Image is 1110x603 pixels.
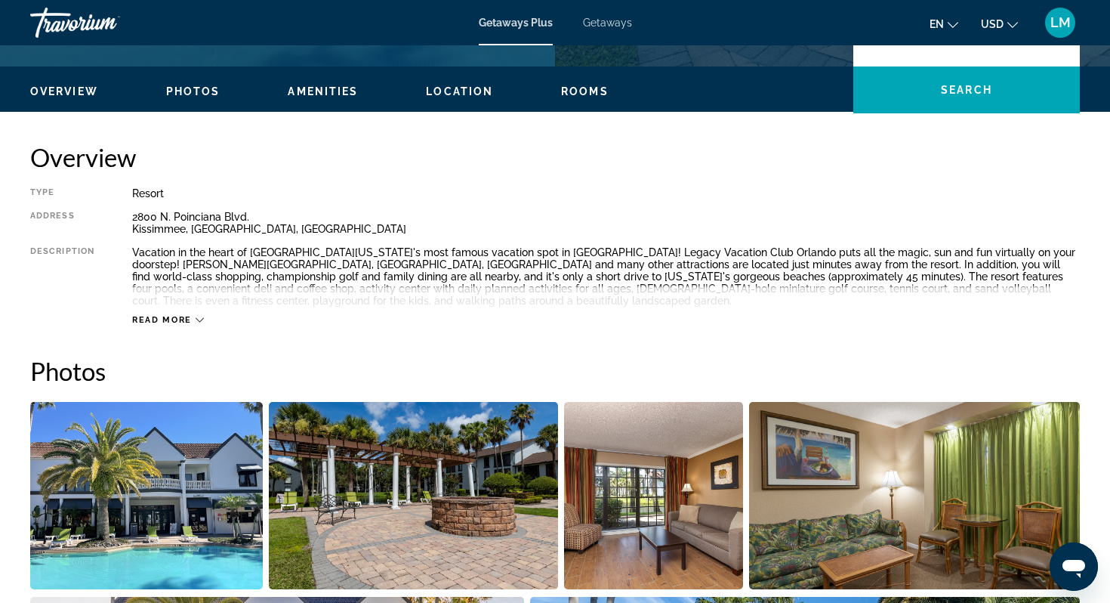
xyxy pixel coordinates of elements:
[30,401,263,590] button: Open full-screen image slider
[930,13,958,35] button: Change language
[981,13,1018,35] button: Change currency
[564,401,744,590] button: Open full-screen image slider
[269,401,558,590] button: Open full-screen image slider
[426,85,493,98] button: Location
[479,17,553,29] a: Getaways Plus
[941,84,992,96] span: Search
[749,401,1080,590] button: Open full-screen image slider
[132,211,1080,235] div: 2800 N. Poinciana Blvd. Kissimmee, [GEOGRAPHIC_DATA], [GEOGRAPHIC_DATA]
[132,314,204,326] button: Read more
[1050,543,1098,591] iframe: Button to launch messaging window
[30,246,94,307] div: Description
[853,66,1080,113] button: Search
[1041,7,1080,39] button: User Menu
[30,3,181,42] a: Travorium
[132,246,1080,307] div: Vacation in the heart of [GEOGRAPHIC_DATA][US_STATE]'s most famous vacation spot in [GEOGRAPHIC_D...
[30,211,94,235] div: Address
[132,315,192,325] span: Read more
[426,85,493,97] span: Location
[561,85,609,98] button: Rooms
[981,18,1004,30] span: USD
[930,18,944,30] span: en
[1050,15,1071,30] span: LM
[166,85,220,98] button: Photos
[30,85,98,97] span: Overview
[132,187,1080,199] div: Resort
[30,356,1080,386] h2: Photos
[166,85,220,97] span: Photos
[30,187,94,199] div: Type
[561,85,609,97] span: Rooms
[583,17,632,29] a: Getaways
[288,85,358,97] span: Amenities
[30,85,98,98] button: Overview
[30,142,1080,172] h2: Overview
[288,85,358,98] button: Amenities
